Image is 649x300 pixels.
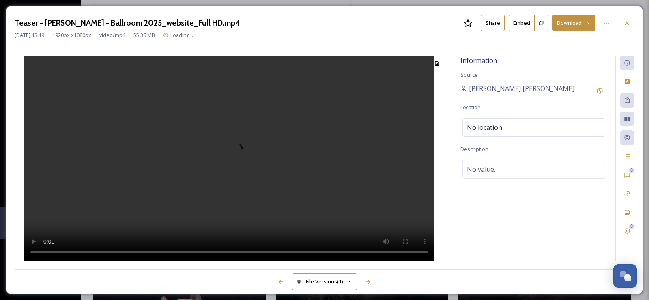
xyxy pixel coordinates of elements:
[460,145,488,153] span: Description
[613,264,637,288] button: Open Chat
[170,31,193,39] span: Loading...
[467,164,495,174] span: No value.
[460,104,481,111] span: Location
[469,84,574,93] span: [PERSON_NAME] [PERSON_NAME]
[460,71,478,78] span: Source
[15,17,240,29] h3: Teaser - [PERSON_NAME] - Ballroom 2025_website_Full HD.mp4
[629,168,634,173] div: 0
[15,31,44,39] span: [DATE] 13:19
[99,31,125,39] span: video/mp4
[52,31,91,39] span: 1920 px x 1080 px
[481,15,505,31] button: Share
[133,31,155,39] span: 55.36 MB
[460,56,497,65] span: Information
[509,15,535,31] button: Embed
[292,273,357,290] button: File Versions(1)
[552,15,595,31] button: Download
[467,123,502,132] span: No location
[629,224,634,229] div: 0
